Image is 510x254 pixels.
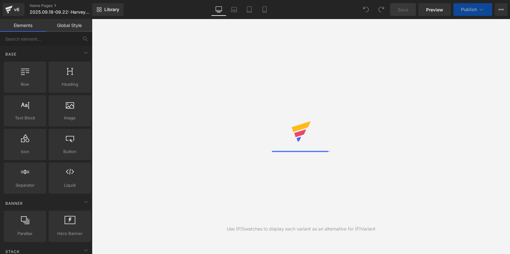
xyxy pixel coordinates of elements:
a: Mobile [257,3,272,16]
div: v6 [13,5,21,14]
a: v6 [3,3,24,16]
span: Liquid [51,182,89,189]
span: Heading [51,81,89,88]
button: Redo [375,3,388,16]
span: Icon [6,148,44,155]
span: Hero Banner [51,230,89,237]
div: Use (P)Swatches to display each variant as an alternative for (P)Variant [227,225,376,232]
a: Tablet [242,3,257,16]
button: Publish [453,3,492,16]
a: Home Pages [30,3,103,8]
span: Save [398,6,408,13]
a: New Library [92,3,124,16]
button: More [495,3,507,16]
span: Separator [6,182,44,189]
button: Undo [360,3,372,16]
span: Row [6,81,44,88]
span: Image [51,115,89,121]
span: Library [104,7,119,12]
a: Global Style [46,19,92,32]
a: Preview [418,3,451,16]
span: Parallax [6,230,44,237]
span: Button [51,148,89,155]
span: Banner [5,200,24,206]
span: Preview [426,6,443,13]
span: Text Block [6,115,44,121]
a: Desktop [211,3,226,16]
span: Base [5,51,17,57]
span: Publish [461,7,477,12]
span: 2025.09.18-09.22: Harvey26th Anniversary Massive Sale [30,10,91,15]
a: Laptop [226,3,242,16]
